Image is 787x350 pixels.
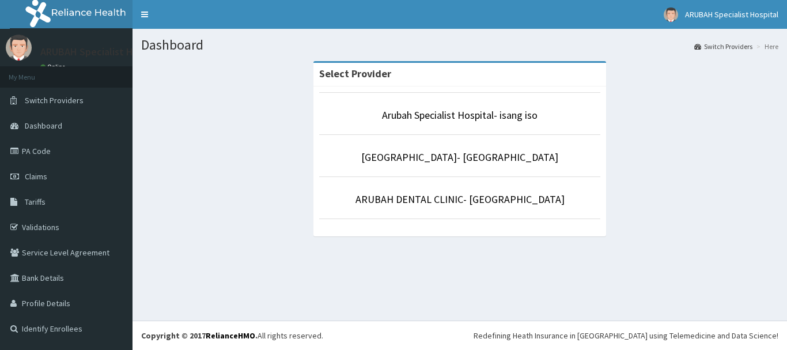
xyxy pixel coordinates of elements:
[382,108,538,122] a: Arubah Specialist Hospital- isang iso
[206,330,255,341] a: RelianceHMO
[355,193,565,206] a: ARUBAH DENTAL CLINIC- [GEOGRAPHIC_DATA]
[40,63,68,71] a: Online
[694,42,752,51] a: Switch Providers
[6,35,32,61] img: User Image
[25,171,47,182] span: Claims
[319,67,391,80] strong: Select Provider
[664,7,678,22] img: User Image
[361,150,558,164] a: [GEOGRAPHIC_DATA]- [GEOGRAPHIC_DATA]
[25,197,46,207] span: Tariffs
[25,95,84,106] span: Switch Providers
[141,37,778,52] h1: Dashboard
[40,47,164,57] p: ARUBAH Specialist Hospital
[754,42,778,51] li: Here
[685,9,778,20] span: ARUBAH Specialist Hospital
[25,121,62,131] span: Dashboard
[133,321,787,350] footer: All rights reserved.
[474,330,778,341] div: Redefining Heath Insurance in [GEOGRAPHIC_DATA] using Telemedicine and Data Science!
[141,330,258,341] strong: Copyright © 2017 .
